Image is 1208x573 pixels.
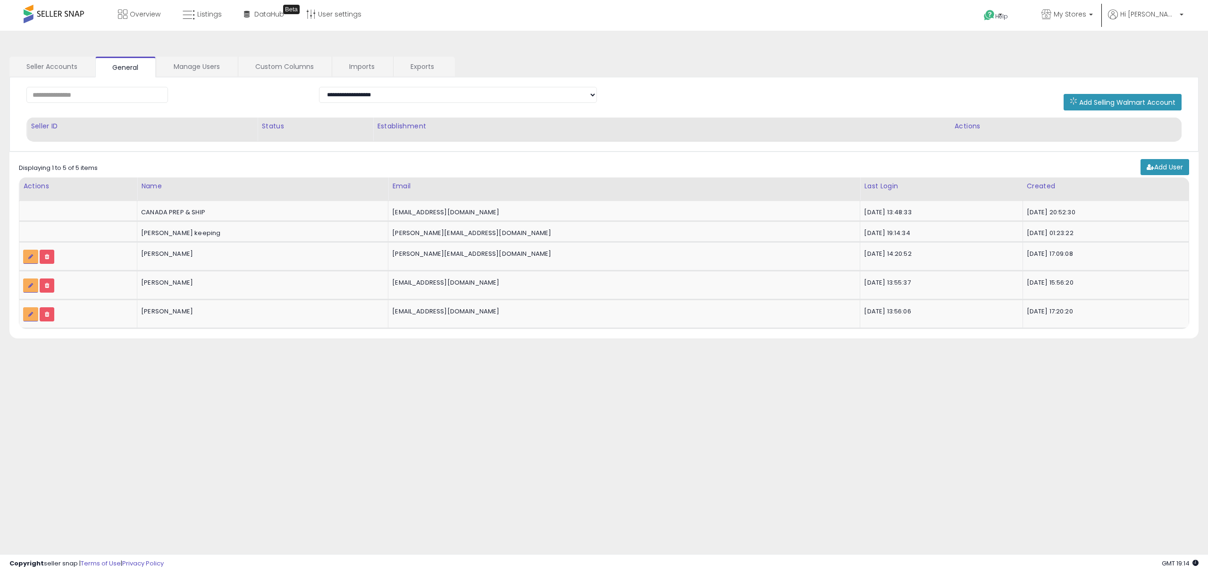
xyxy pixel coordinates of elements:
div: [DATE] 15:56:20 [1027,278,1182,287]
div: [PERSON_NAME] keeping [141,229,381,237]
div: CANADA PREP & SHIP [141,208,381,217]
a: Imports [332,57,392,76]
div: [EMAIL_ADDRESS][DOMAIN_NAME] [392,307,853,316]
div: [PERSON_NAME] [141,278,381,287]
div: [PERSON_NAME] [141,250,381,258]
div: Actions [23,181,133,191]
div: [PERSON_NAME][EMAIL_ADDRESS][DOMAIN_NAME] [392,229,853,237]
span: Add Selling Walmart Account [1079,98,1175,107]
a: Add User [1141,159,1189,175]
div: [DATE] 13:55:37 [864,278,1015,287]
div: Displaying 1 to 5 of 5 items [19,164,98,173]
div: [DATE] 20:52:30 [1027,208,1182,217]
a: Seller Accounts [9,57,94,76]
a: Manage Users [157,57,237,76]
button: Add Selling Walmart Account [1064,94,1182,110]
div: Establishment [377,121,947,131]
a: General [95,57,156,77]
a: Hi [PERSON_NAME] [1108,9,1183,31]
a: Help [976,2,1026,31]
i: Get Help [983,9,995,21]
span: My Stores [1054,9,1086,19]
a: Custom Columns [238,57,331,76]
div: [PERSON_NAME][EMAIL_ADDRESS][DOMAIN_NAME] [392,250,853,258]
div: [DATE] 13:48:33 [864,208,1015,217]
div: Tooltip anchor [283,5,300,14]
div: Status [261,121,369,131]
a: Exports [394,57,454,76]
div: [EMAIL_ADDRESS][DOMAIN_NAME] [392,278,853,287]
div: [DATE] 19:14:34 [864,229,1015,237]
div: Actions [955,121,1177,131]
div: Seller ID [31,121,253,131]
span: Listings [197,9,222,19]
div: [DATE] 14:20:52 [864,250,1015,258]
span: Hi [PERSON_NAME] [1120,9,1177,19]
div: Name [141,181,384,191]
div: [DATE] 13:56:06 [864,307,1015,316]
span: Overview [130,9,160,19]
div: [PERSON_NAME] [141,307,381,316]
div: Created [1027,181,1185,191]
div: [EMAIL_ADDRESS][DOMAIN_NAME] [392,208,853,217]
div: Email [392,181,856,191]
div: [DATE] 17:20:20 [1027,307,1182,316]
div: [DATE] 01:23:22 [1027,229,1182,237]
div: [DATE] 17:09:08 [1027,250,1182,258]
div: Last Login [864,181,1018,191]
span: Help [995,12,1008,20]
span: DataHub [254,9,284,19]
